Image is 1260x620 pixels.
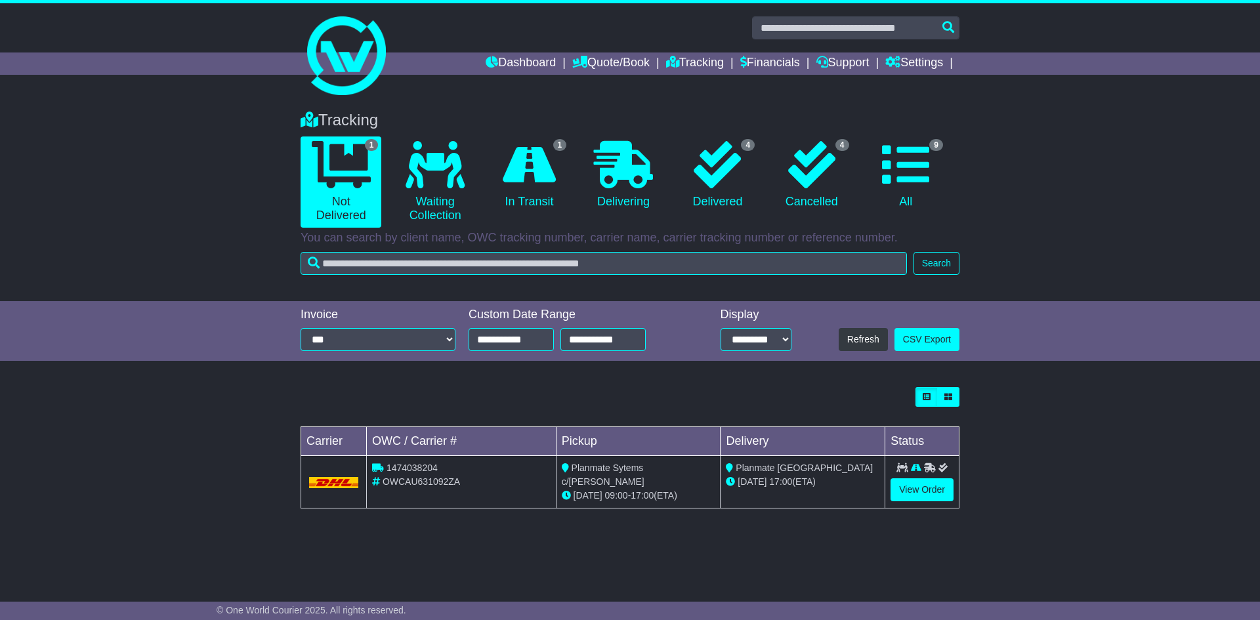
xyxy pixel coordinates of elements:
[556,427,721,456] td: Pickup
[929,139,943,151] span: 9
[553,139,567,151] span: 1
[721,427,885,456] td: Delivery
[605,490,628,501] span: 09:00
[469,308,679,322] div: Custom Date Range
[769,476,792,487] span: 17:00
[387,463,438,473] span: 1474038204
[885,427,959,456] td: Status
[666,52,724,75] a: Tracking
[301,231,959,245] p: You can search by client name, OWC tracking number, carrier name, carrier tracking number or refe...
[394,136,475,228] a: Waiting Collection
[217,605,406,615] span: © One World Courier 2025. All rights reserved.
[383,476,460,487] span: OWCAU631092ZA
[365,139,379,151] span: 1
[631,490,654,501] span: 17:00
[574,490,602,501] span: [DATE]
[839,328,888,351] button: Refresh
[489,136,570,214] a: 1 In Transit
[885,52,943,75] a: Settings
[726,475,879,489] div: (ETA)
[562,489,715,503] div: - (ETA)
[486,52,556,75] a: Dashboard
[562,463,644,487] span: Planmate Sytems c/[PERSON_NAME]
[301,308,455,322] div: Invoice
[294,111,966,130] div: Tracking
[367,427,556,456] td: OWC / Carrier #
[309,477,358,487] img: DHL.png
[771,136,852,214] a: 4 Cancelled
[913,252,959,275] button: Search
[741,139,755,151] span: 4
[816,52,870,75] a: Support
[301,136,381,228] a: 1 Not Delivered
[572,52,650,75] a: Quote/Book
[891,478,954,501] a: View Order
[301,427,367,456] td: Carrier
[835,139,849,151] span: 4
[721,308,791,322] div: Display
[894,328,959,351] a: CSV Export
[740,52,800,75] a: Financials
[738,476,766,487] span: [DATE]
[677,136,758,214] a: 4 Delivered
[736,463,873,473] span: Planmate [GEOGRAPHIC_DATA]
[583,136,663,214] a: Delivering
[866,136,946,214] a: 9 All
